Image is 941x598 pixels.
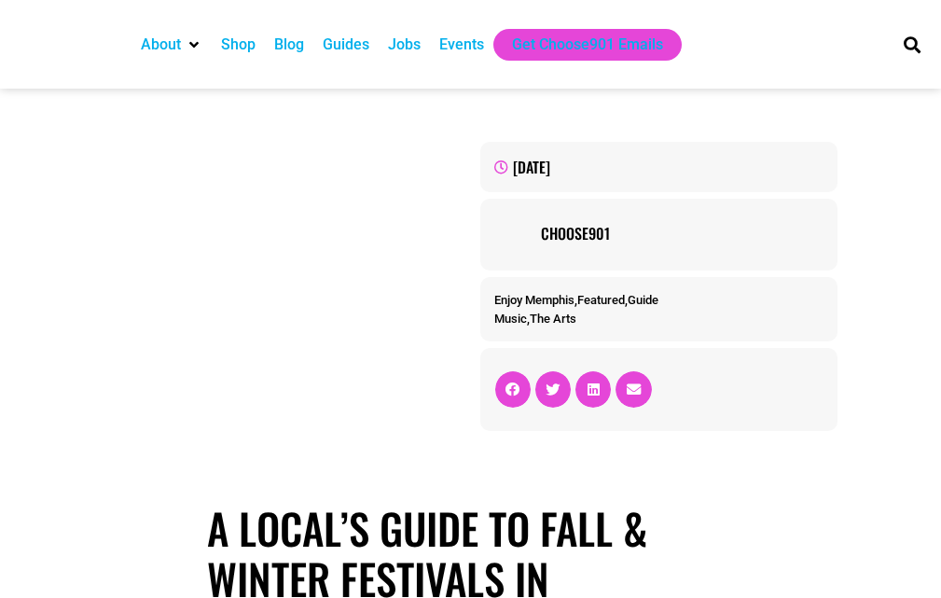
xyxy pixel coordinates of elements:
[274,34,304,56] a: Blog
[897,29,928,60] div: Search
[494,312,527,326] a: Music
[577,293,625,307] a: Featured
[495,371,531,407] div: Share on facebook
[513,156,550,178] time: [DATE]
[221,34,256,56] a: Shop
[628,293,658,307] a: Guide
[494,293,574,307] a: Enjoy Memphis
[494,312,576,326] span: ,
[494,293,658,307] span: , ,
[530,312,576,326] a: The Arts
[616,371,651,407] div: Share on email
[575,371,611,407] div: Share on linkedin
[388,34,421,56] a: Jobs
[494,213,532,250] img: Picture of Choose901
[512,34,663,56] a: Get Choose901 Emails
[439,34,484,56] a: Events
[131,29,879,61] nav: Main nav
[535,371,571,407] div: Share on twitter
[141,34,181,56] a: About
[131,29,212,61] div: About
[323,34,369,56] a: Guides
[541,222,824,244] a: Choose901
